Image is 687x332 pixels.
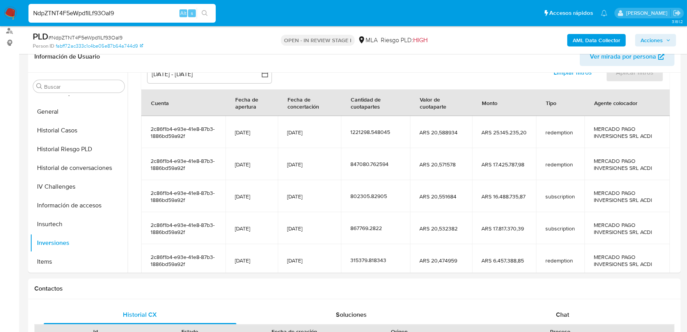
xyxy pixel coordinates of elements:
[626,9,670,17] p: sandra.chabay@mercadolibre.com
[413,36,428,45] span: HIGH
[556,310,569,319] span: Chat
[36,83,43,89] button: Buscar
[549,9,593,17] span: Accesos rápidos
[123,310,157,319] span: Historial CX
[30,271,128,290] button: KYC
[601,10,607,16] a: Notificaciones
[30,252,128,271] button: Items
[30,177,128,196] button: IV Challenges
[641,34,663,46] span: Acciones
[34,285,675,293] h1: Contactos
[672,18,683,25] span: 3.161.2
[30,121,128,140] button: Historial Casos
[381,36,428,45] span: Riesgo PLD:
[580,47,675,66] button: Ver mirada por persona
[191,9,193,17] span: s
[635,34,676,46] button: Acciones
[44,83,121,90] input: Buscar
[281,35,355,46] p: OPEN - IN REVIEW STAGE I
[567,34,626,46] button: AML Data Collector
[30,159,128,177] button: Historial de conversaciones
[30,196,128,215] button: Información de accesos
[590,47,656,66] span: Ver mirada por persona
[180,9,186,17] span: Alt
[673,9,681,17] a: Salir
[48,34,122,41] span: # NdpZTNT4F5eWpd1lLf93OaI9
[573,34,620,46] b: AML Data Collector
[33,43,54,50] b: Person ID
[30,140,128,159] button: Historial Riesgo PLD
[30,102,128,121] button: General
[30,215,128,234] button: Insurtech
[28,8,216,18] input: Buscar usuario o caso...
[197,8,213,19] button: search-icon
[56,43,143,50] a: fabff72ac333c1c4be05e87b64a744d9
[33,30,48,43] b: PLD
[30,234,128,252] button: Inversiones
[34,53,100,61] h1: Información de Usuario
[358,36,378,45] div: MLA
[336,310,367,319] span: Soluciones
